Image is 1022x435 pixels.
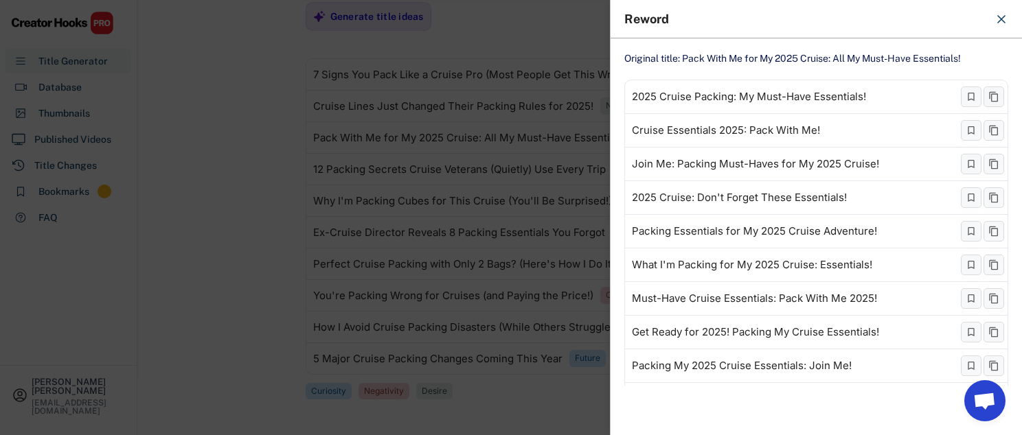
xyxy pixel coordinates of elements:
div: Cruise Essentials 2025: Pack With Me! [632,125,820,136]
div: Packing Essentials for My 2025 Cruise Adventure! [632,226,877,237]
div: Join Me: Packing Must-Haves for My 2025 Cruise! [632,158,879,169]
div: What I'm Packing for My 2025 Cruise: Essentials! [632,259,872,270]
a: Open chat [964,380,1006,421]
div: 2025 Cruise Packing: My Must-Have Essentials! [632,91,866,102]
div: Original title: Pack With Me for My 2025 Cruise: All My Must-Have Essentials! [624,52,1008,66]
div: 2025 Cruise: Don't Forget These Essentials! [632,192,847,203]
div: Must-Have Cruise Essentials: Pack With Me 2025! [632,293,877,304]
div: Get Ready for 2025! Packing My Cruise Essentials! [632,327,879,338]
div: Reword [624,13,986,25]
div: Packing My 2025 Cruise Essentials: Join Me! [632,360,852,371]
